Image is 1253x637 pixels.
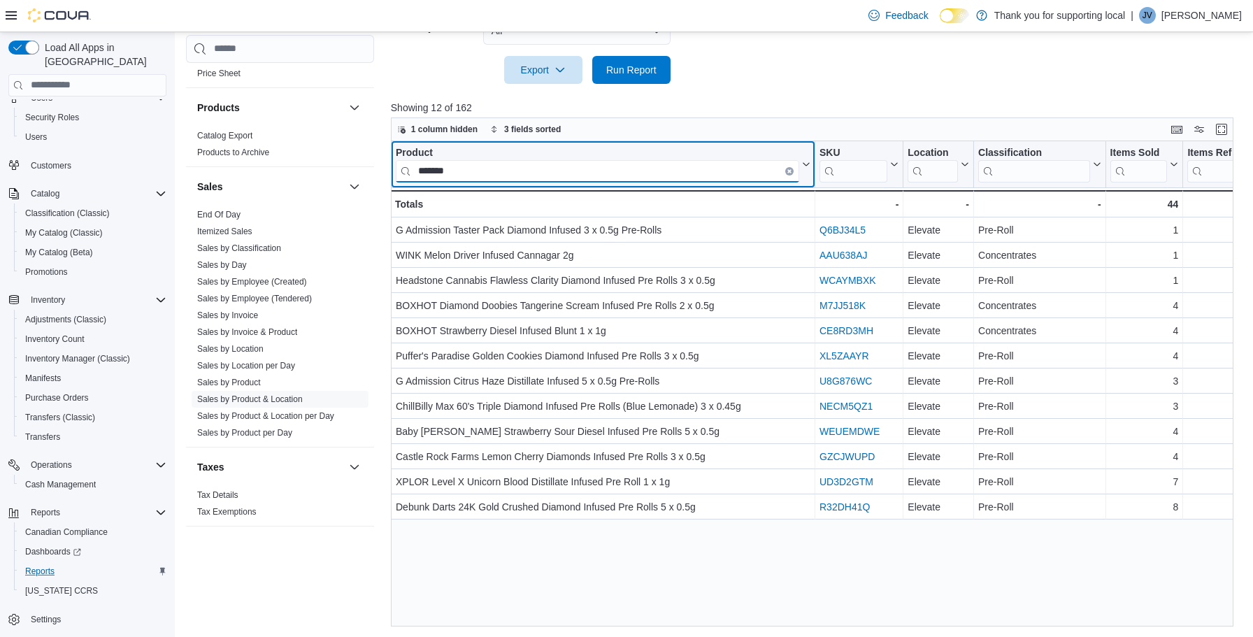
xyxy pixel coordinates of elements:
a: WEUEMDWE [819,426,880,437]
button: Inventory [3,290,172,310]
a: Price Sheet [197,69,241,78]
span: Adjustments (Classic) [20,311,166,328]
a: Feedback [863,1,933,29]
span: Reports [25,566,55,577]
a: GZCJWUPD [819,451,875,462]
h3: Products [197,101,240,115]
button: Manifests [14,368,172,388]
div: 0 [1187,448,1250,465]
span: Classification (Classic) [25,208,110,219]
div: 4 [1110,348,1178,364]
a: Sales by Employee (Tendered) [197,294,312,303]
a: U8G876WC [819,375,872,387]
div: Elevate [908,398,969,415]
div: Pricing [186,65,374,87]
span: Inventory Count [20,331,166,348]
button: Classification [978,146,1101,182]
span: Inventory [25,292,166,308]
a: Sales by Product & Location [197,394,303,404]
span: My Catalog (Classic) [20,224,166,241]
button: Operations [25,457,78,473]
a: End Of Day [197,210,241,220]
a: Dashboards [20,543,87,560]
button: Canadian Compliance [14,522,172,542]
span: Security Roles [20,109,166,126]
a: WCAYMBXK [819,275,876,286]
p: Showing 12 of 162 [391,101,1242,115]
span: Security Roles [25,112,79,123]
button: Display options [1191,121,1208,138]
button: Clear input [785,166,794,175]
a: Classification (Classic) [20,205,115,222]
div: Elevate [908,448,969,465]
span: Inventory Count [25,334,85,345]
div: Elevate [908,297,969,314]
span: Settings [31,614,61,625]
div: 0 [1187,297,1250,314]
div: 4 [1110,423,1178,440]
span: Dashboards [20,543,166,560]
button: Enter fullscreen [1213,121,1230,138]
div: Classification [978,146,1090,182]
a: Sales by Day [197,260,247,270]
button: Items Ref [1187,146,1250,182]
div: Pre-Roll [978,348,1101,364]
div: Product [396,146,799,159]
div: Sales [186,206,374,447]
span: Settings [25,610,166,628]
button: Products [346,99,363,116]
div: - [908,196,969,213]
button: Taxes [346,459,363,475]
button: Items Sold [1110,146,1178,182]
span: Export [513,56,574,84]
button: Catalog [3,184,172,203]
div: Puffer's Paradise Golden Cookies Diamond Infused Pre Rolls 3 x 0.5g [396,348,810,364]
a: Transfers (Classic) [20,409,101,426]
span: Cash Management [20,476,166,493]
span: Purchase Orders [20,389,166,406]
div: Headstone Cannabis Flawless Clarity Diamond Infused Pre Rolls 3 x 0.5g [396,272,810,289]
div: XPLOR Level X Unicorn Blood Distillate Infused Pre Roll 1 x 1g [396,473,810,490]
div: Taxes [186,487,374,526]
span: Load All Apps in [GEOGRAPHIC_DATA] [39,41,166,69]
button: SKU [819,146,898,182]
button: 3 fields sorted [485,121,566,138]
button: Run Report [592,56,671,84]
span: Purchase Orders [25,392,89,403]
span: Manifests [20,370,166,387]
button: Inventory Count [14,329,172,349]
button: Customers [3,155,172,176]
button: Operations [3,455,172,475]
div: Items Ref [1187,146,1239,182]
a: Products to Archive [197,148,269,157]
a: Itemized Sales [197,227,252,236]
button: Reports [14,561,172,581]
button: Purchase Orders [14,388,172,408]
input: Dark Mode [940,8,969,23]
div: Elevate [908,322,969,339]
div: 0 [1187,398,1250,415]
span: Cash Management [25,479,96,490]
div: Pre-Roll [978,423,1101,440]
span: Feedback [885,8,928,22]
button: My Catalog (Beta) [14,243,172,262]
a: Customers [25,157,77,174]
div: Location [908,146,958,159]
button: Reports [3,503,172,522]
span: Reports [31,507,60,518]
span: Run Report [606,63,657,77]
div: Pre-Roll [978,499,1101,515]
div: Elevate [908,373,969,389]
h3: Sales [197,180,223,194]
div: 4 [1110,448,1178,465]
button: My Catalog (Classic) [14,223,172,243]
div: 8 [1110,499,1178,515]
button: Taxes [197,460,343,474]
div: 0 [1187,473,1250,490]
button: Inventory Manager (Classic) [14,349,172,368]
a: Security Roles [20,109,85,126]
div: 0 [1187,196,1250,213]
div: 4 [1110,322,1178,339]
span: Washington CCRS [20,582,166,599]
button: Sales [346,178,363,195]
